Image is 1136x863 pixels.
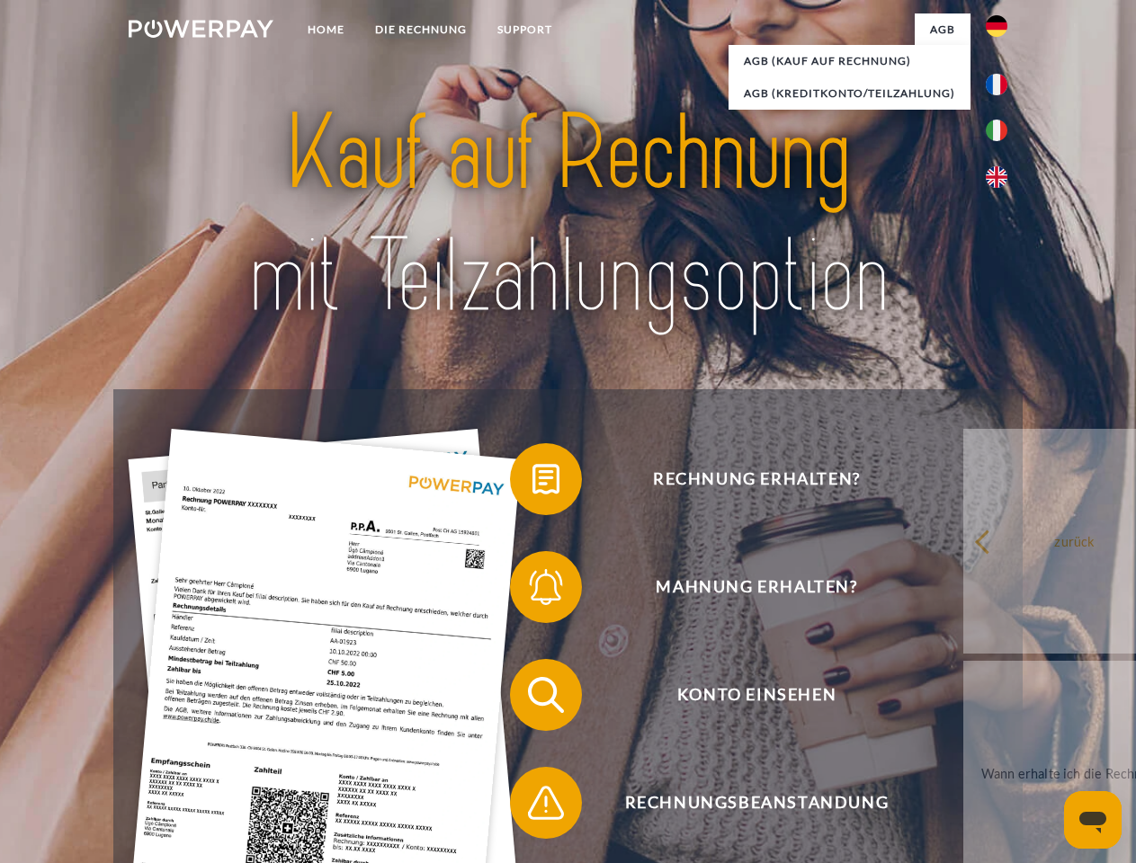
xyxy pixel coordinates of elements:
[510,443,978,515] button: Rechnung erhalten?
[536,551,977,623] span: Mahnung erhalten?
[360,13,482,46] a: DIE RECHNUNG
[129,20,273,38] img: logo-powerpay-white.svg
[986,15,1007,37] img: de
[986,120,1007,141] img: it
[729,45,971,77] a: AGB (Kauf auf Rechnung)
[729,77,971,110] a: AGB (Kreditkonto/Teilzahlung)
[523,457,568,502] img: qb_bill.svg
[986,166,1007,188] img: en
[523,780,568,825] img: qb_warning.svg
[523,565,568,609] img: qb_bell.svg
[172,86,964,344] img: title-powerpay_de.svg
[536,659,977,731] span: Konto einsehen
[510,551,978,623] button: Mahnung erhalten?
[482,13,568,46] a: SUPPORT
[915,13,971,46] a: agb
[510,659,978,731] button: Konto einsehen
[986,74,1007,95] img: fr
[292,13,360,46] a: Home
[510,767,978,839] button: Rechnungsbeanstandung
[523,672,568,717] img: qb_search.svg
[536,767,977,839] span: Rechnungsbeanstandung
[536,443,977,515] span: Rechnung erhalten?
[1064,791,1122,849] iframe: Schaltfläche zum Öffnen des Messaging-Fensters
